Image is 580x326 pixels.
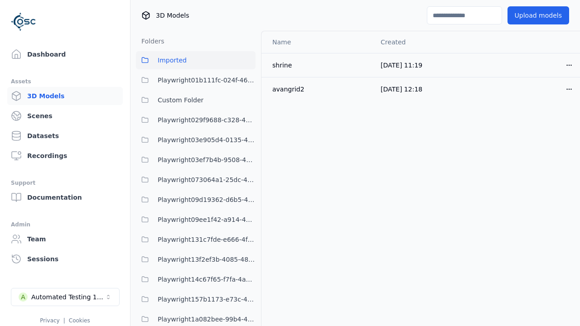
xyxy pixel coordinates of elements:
[69,317,90,324] a: Cookies
[136,250,256,268] button: Playwright13f2ef3b-4085-48b8-a429-2a4839ebbf05
[11,288,120,306] button: Select a workspace
[136,131,256,149] button: Playwright03e905d4-0135-4922-94e2-0c56aa41bf04
[158,75,256,86] span: Playwright01b111fc-024f-466d-9bae-c06bfb571c6d
[136,151,256,169] button: Playwright03ef7b4b-9508-47f0-8afd-5e0ec78663fc
[7,230,123,248] a: Team
[158,194,256,205] span: Playwright09d19362-d6b5-4945-b4e5-b2ff4a555945
[136,270,256,288] button: Playwright14c67f65-f7fa-4a69-9dce-fa9a259dcaa1
[381,86,422,93] span: [DATE] 12:18
[7,45,123,63] a: Dashboard
[158,154,256,165] span: Playwright03ef7b4b-9508-47f0-8afd-5e0ec78663fc
[261,31,373,53] th: Name
[7,107,123,125] a: Scenes
[158,294,256,305] span: Playwright157b1173-e73c-4808-a1ac-12e2e4cec217
[11,76,119,87] div: Assets
[158,55,187,66] span: Imported
[136,211,256,229] button: Playwright09ee1f42-a914-43b3-abf1-e7ca57cf5f96
[272,85,366,94] div: avangrid2
[158,274,256,285] span: Playwright14c67f65-f7fa-4a69-9dce-fa9a259dcaa1
[19,292,28,302] div: A
[507,6,569,24] button: Upload models
[136,91,256,109] button: Custom Folder
[136,171,256,189] button: Playwright073064a1-25dc-42be-bd5d-9b023c0ea8dd
[136,71,256,89] button: Playwright01b111fc-024f-466d-9bae-c06bfb571c6d
[136,230,256,249] button: Playwright131c7fde-e666-4f3e-be7e-075966dc97bc
[11,219,119,230] div: Admin
[7,188,123,206] a: Documentation
[7,147,123,165] a: Recordings
[158,214,256,225] span: Playwright09ee1f42-a914-43b3-abf1-e7ca57cf5f96
[40,317,59,324] a: Privacy
[7,87,123,105] a: 3D Models
[158,95,203,105] span: Custom Folder
[158,254,256,265] span: Playwright13f2ef3b-4085-48b8-a429-2a4839ebbf05
[136,191,256,209] button: Playwright09d19362-d6b5-4945-b4e5-b2ff4a555945
[381,62,422,69] span: [DATE] 11:19
[63,317,65,324] span: |
[136,51,256,69] button: Imported
[136,111,256,129] button: Playwright029f9688-c328-482d-9c42-3b0c529f8514
[272,61,366,70] div: shrine
[11,177,119,188] div: Support
[156,11,189,20] span: 3D Models
[31,292,105,302] div: Automated Testing 1 - Playwright
[158,174,256,185] span: Playwright073064a1-25dc-42be-bd5d-9b023c0ea8dd
[158,134,256,145] span: Playwright03e905d4-0135-4922-94e2-0c56aa41bf04
[136,290,256,308] button: Playwright157b1173-e73c-4808-a1ac-12e2e4cec217
[7,250,123,268] a: Sessions
[11,9,36,34] img: Logo
[7,127,123,145] a: Datasets
[373,31,476,53] th: Created
[158,234,256,245] span: Playwright131c7fde-e666-4f3e-be7e-075966dc97bc
[158,115,256,125] span: Playwright029f9688-c328-482d-9c42-3b0c529f8514
[136,37,164,46] h3: Folders
[158,314,256,325] span: Playwright1a082bee-99b4-4375-8133-1395ef4c0af5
